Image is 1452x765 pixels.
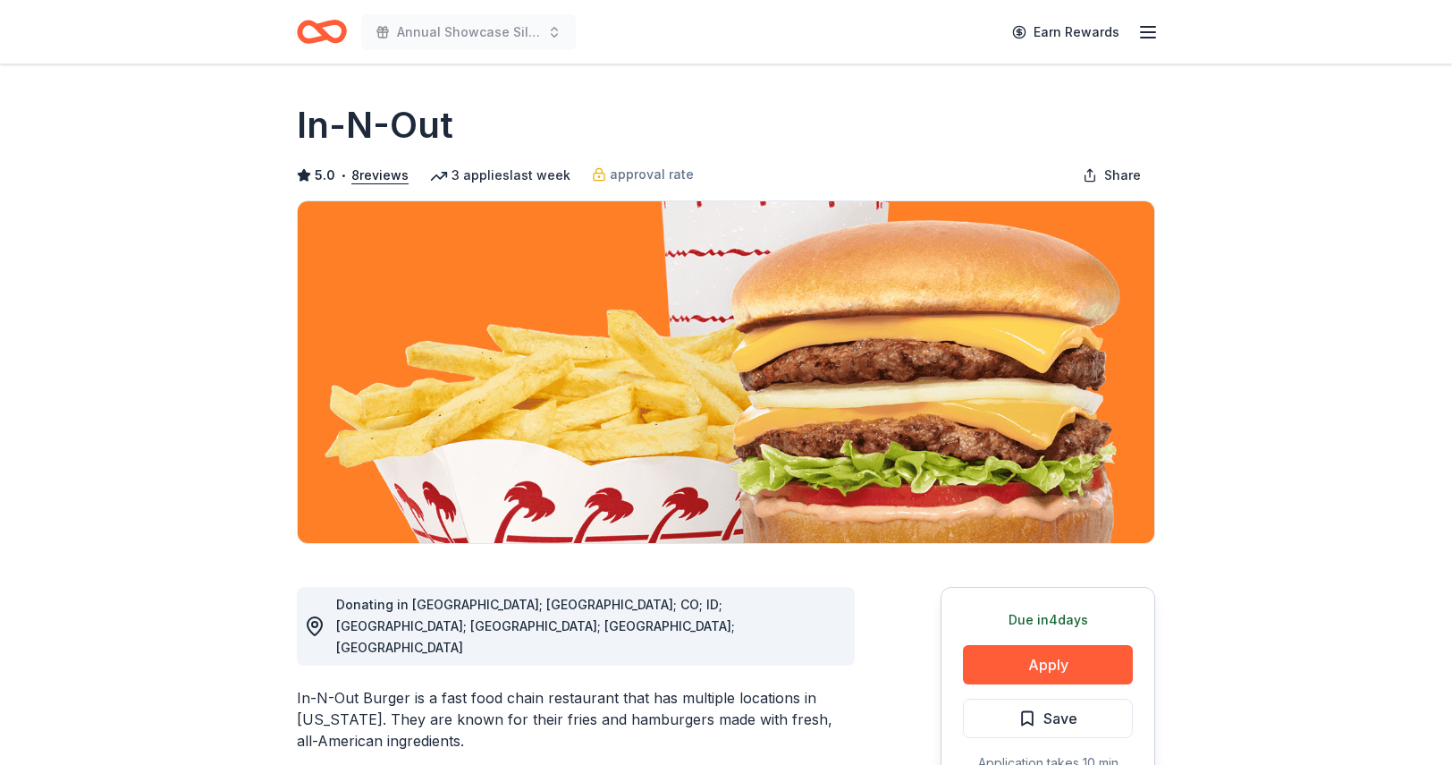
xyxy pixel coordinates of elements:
button: Annual Showcase Silent Auction [361,14,576,50]
span: Donating in [GEOGRAPHIC_DATA]; [GEOGRAPHIC_DATA]; CO; ID; [GEOGRAPHIC_DATA]; [GEOGRAPHIC_DATA]; [... [336,597,735,655]
span: Annual Showcase Silent Auction [397,21,540,43]
h1: In-N-Out [297,100,453,150]
a: Home [297,11,347,53]
span: • [341,168,347,183]
button: Share [1068,157,1155,193]
span: Save [1043,707,1077,730]
img: Image for In-N-Out [298,201,1154,543]
a: Earn Rewards [1001,16,1130,48]
button: Apply [963,645,1133,684]
div: In-N-Out Burger is a fast food chain restaurant that has multiple locations in [US_STATE]. They a... [297,687,855,752]
div: 3 applies last week [430,165,570,186]
button: 8reviews [351,165,409,186]
span: 5.0 [315,165,335,186]
span: Share [1104,165,1141,186]
a: approval rate [592,164,694,185]
div: Due in 4 days [963,609,1133,631]
span: approval rate [610,164,694,185]
button: Save [963,699,1133,738]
